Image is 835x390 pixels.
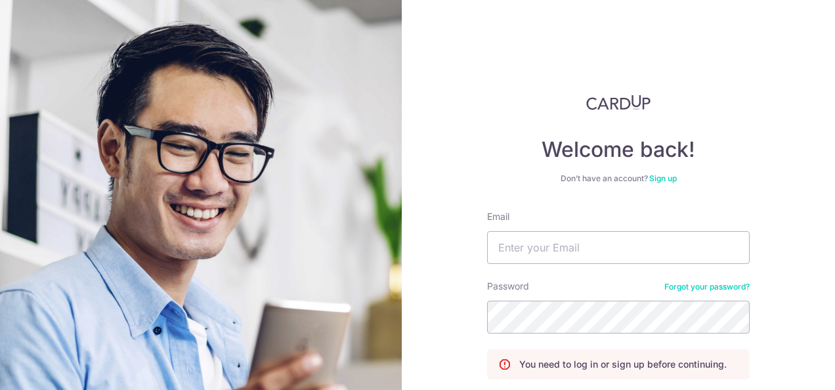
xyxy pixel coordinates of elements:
[487,280,529,293] label: Password
[664,282,750,292] a: Forgot your password?
[586,95,651,110] img: CardUp Logo
[487,137,750,163] h4: Welcome back!
[487,210,509,223] label: Email
[487,173,750,184] div: Don’t have an account?
[519,358,727,371] p: You need to log in or sign up before continuing.
[649,173,677,183] a: Sign up
[487,231,750,264] input: Enter your Email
